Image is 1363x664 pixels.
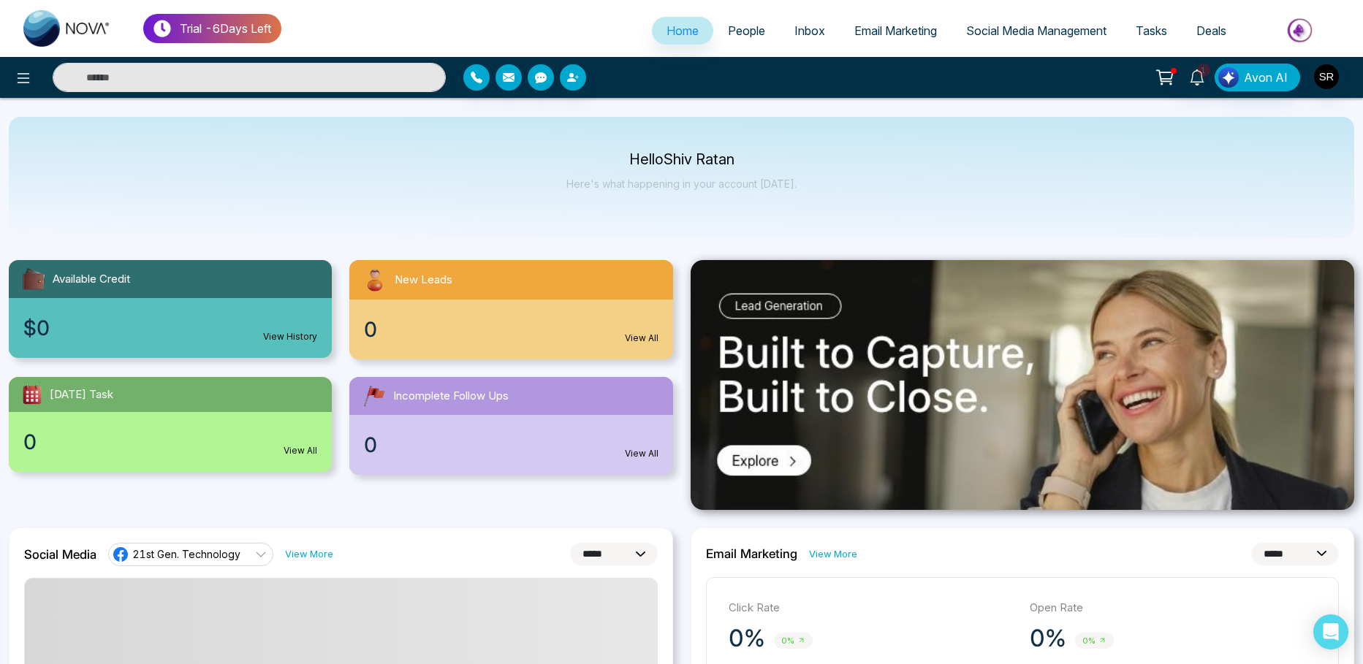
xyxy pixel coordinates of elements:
[1182,17,1241,45] a: Deals
[23,10,111,47] img: Nova CRM Logo
[691,260,1355,510] img: .
[24,547,96,562] h2: Social Media
[1121,17,1182,45] a: Tasks
[1196,23,1226,38] span: Deals
[706,546,797,561] h2: Email Marketing
[774,633,813,649] span: 0%
[1314,64,1339,89] img: User Avatar
[667,23,699,38] span: Home
[263,330,317,343] a: View History
[364,430,377,460] span: 0
[809,547,857,561] a: View More
[1180,64,1215,89] a: 1
[728,23,765,38] span: People
[361,383,387,409] img: followUps.svg
[20,266,47,292] img: availableCredit.svg
[284,444,317,457] a: View All
[1030,600,1316,617] p: Open Rate
[285,547,333,561] a: View More
[729,624,765,653] p: 0%
[1218,67,1239,88] img: Lead Flow
[566,153,797,166] p: Hello Shiv Ratan
[952,17,1121,45] a: Social Media Management
[625,447,658,460] a: View All
[393,388,509,405] span: Incomplete Follow Ups
[50,386,113,403] span: [DATE] Task
[966,23,1106,38] span: Social Media Management
[1313,614,1348,649] div: Open Intercom Messenger
[1244,69,1288,86] span: Avon AI
[840,17,952,45] a: Email Marketing
[132,547,240,561] span: 21st Gen. Technology
[854,23,937,38] span: Email Marketing
[1215,64,1300,91] button: Avon AI
[364,314,377,345] span: 0
[794,23,825,38] span: Inbox
[341,260,681,359] a: New Leads0View All
[180,20,271,37] p: Trial - 6 Days Left
[729,600,1015,617] p: Click Rate
[53,271,130,288] span: Available Credit
[713,17,780,45] a: People
[1197,64,1210,77] span: 1
[566,178,797,190] p: Here's what happening in your account [DATE].
[1075,633,1114,649] span: 0%
[23,427,37,457] span: 0
[361,266,389,294] img: newLeads.svg
[1030,624,1066,653] p: 0%
[625,332,658,345] a: View All
[1248,14,1354,47] img: Market-place.gif
[780,17,840,45] a: Inbox
[341,377,681,475] a: Incomplete Follow Ups0View All
[20,383,44,406] img: todayTask.svg
[395,272,452,289] span: New Leads
[23,313,50,343] span: $0
[1136,23,1167,38] span: Tasks
[652,17,713,45] a: Home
